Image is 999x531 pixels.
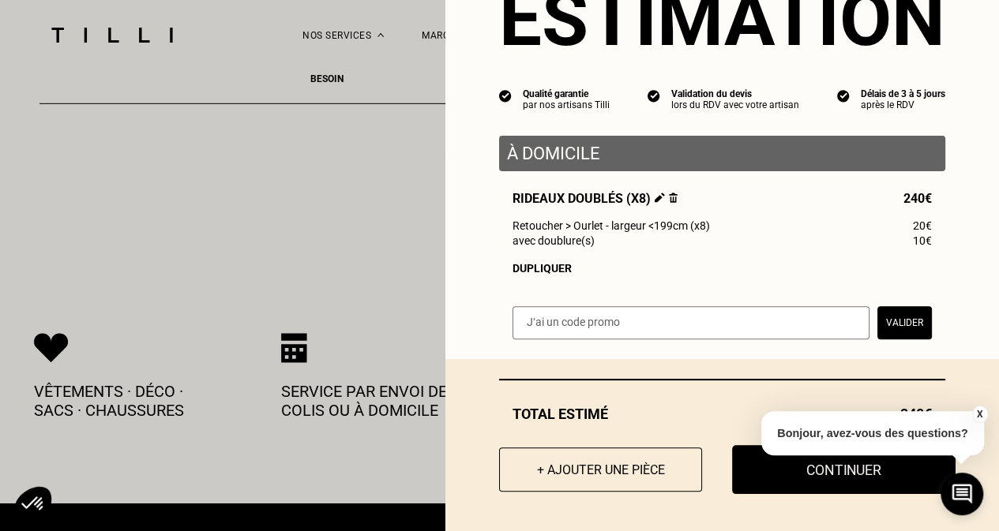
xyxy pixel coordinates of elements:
img: Éditer [655,193,665,203]
img: icon list info [499,88,512,103]
span: Retoucher > Ourlet - largeur <199cm (x8) [513,219,710,232]
span: 240€ [903,191,932,206]
span: 10€ [913,234,932,247]
span: avec doublure(s) [513,234,595,247]
div: Validation du devis [671,88,799,99]
img: icon list info [837,88,850,103]
span: Rideaux doublés (x8) [513,191,678,206]
img: icon list info [648,88,660,103]
div: Total estimé [499,406,945,422]
div: Dupliquer [513,262,932,275]
div: par nos artisans Tilli [523,99,610,110]
button: Continuer [732,445,956,494]
button: X [971,406,987,423]
div: lors du RDV avec votre artisan [671,99,799,110]
p: Bonjour, avez-vous des questions? [761,411,984,455]
input: J‘ai un code promo [513,306,869,339]
div: après le RDV [861,99,945,110]
div: Qualité garantie [523,88,610,99]
span: 20€ [913,219,932,232]
div: Délais de 3 à 5 jours [861,88,945,99]
p: À domicile [507,144,937,163]
button: + Ajouter une pièce [499,447,702,492]
button: Valider [877,306,932,339]
img: Supprimer [669,193,678,203]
